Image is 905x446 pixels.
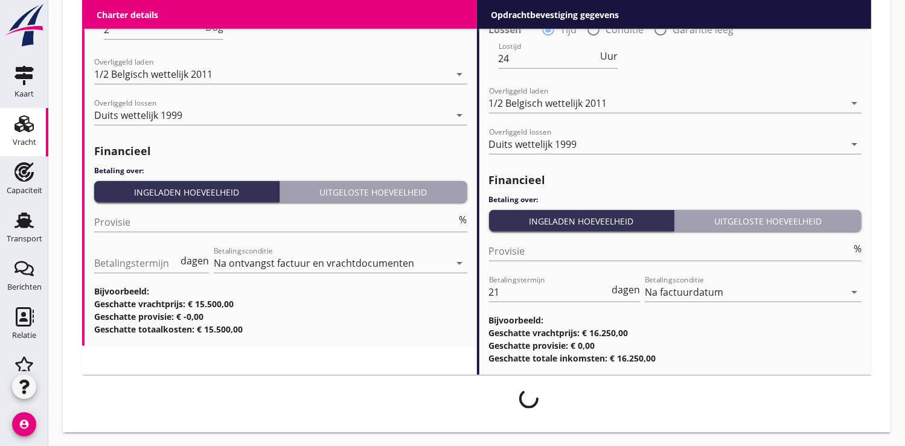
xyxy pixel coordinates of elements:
input: Lostijd [104,20,203,39]
span: Dag [205,22,223,32]
div: Vracht [13,138,36,146]
h4: Betaling over: [94,165,467,176]
div: Relatie [12,331,36,339]
h3: Geschatte vrachtprijs: € 16.250,00 [489,327,862,339]
i: account_circle [12,412,36,436]
div: Duits wettelijk 1999 [489,139,577,150]
button: Ingeladen hoeveelheid [489,210,674,232]
div: dagen [178,256,209,266]
i: arrow_drop_down [453,108,467,123]
span: Uur [600,51,618,61]
i: arrow_drop_down [847,137,862,151]
div: Na factuurdatum [645,287,723,298]
div: Ingeladen hoeveelheid [99,186,274,199]
div: Ingeladen hoeveelheid [494,215,669,228]
i: arrow_drop_down [453,256,467,270]
h2: Financieel [489,172,862,188]
div: Berichten [7,283,42,291]
button: Ingeladen hoeveelheid [94,181,280,203]
div: dagen [609,285,640,295]
div: Duits wettelijk 1999 [94,110,182,121]
input: Provisie [94,212,457,232]
input: Provisie [489,241,852,261]
div: Transport [7,235,42,243]
div: % [457,215,467,225]
i: arrow_drop_down [453,67,467,81]
div: Uitgeloste hoeveelheid [284,186,462,199]
h3: Bijvoorbeeld: [94,285,467,298]
h3: Geschatte provisie: € 0,00 [489,339,862,352]
div: Na ontvangst factuur en vrachtdocumenten [214,258,414,269]
input: Lostijd [499,49,598,68]
h3: Geschatte vrachtprijs: € 15.500,00 [94,298,467,310]
strong: Lossen [489,24,522,36]
div: Capaciteit [7,186,42,194]
div: 1/2 Belgisch wettelijk 2011 [94,69,213,80]
i: arrow_drop_down [847,285,862,299]
h3: Geschatte provisie: € -0,00 [94,310,467,323]
label: Conditie [606,24,644,36]
img: logo-small.a267ee39.svg [2,3,46,48]
h2: Financieel [94,143,467,159]
label: Tijd [561,24,577,36]
input: Betalingstermijn [94,253,178,273]
div: 1/2 Belgisch wettelijk 2011 [489,98,607,109]
button: Uitgeloste hoeveelheid [280,181,467,203]
label: Garantie leeg [673,24,734,36]
input: Betalingstermijn [489,282,610,302]
h4: Betaling over: [489,194,862,205]
h3: Geschatte totale inkomsten: € 16.250,00 [489,352,862,365]
h3: Geschatte totaalkosten: € 15.500,00 [94,323,467,336]
i: arrow_drop_down [847,96,862,110]
button: Uitgeloste hoeveelheid [674,210,862,232]
div: Uitgeloste hoeveelheid [679,215,857,228]
div: % [851,244,862,253]
div: Kaart [14,90,34,98]
h3: Bijvoorbeeld: [489,314,862,327]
